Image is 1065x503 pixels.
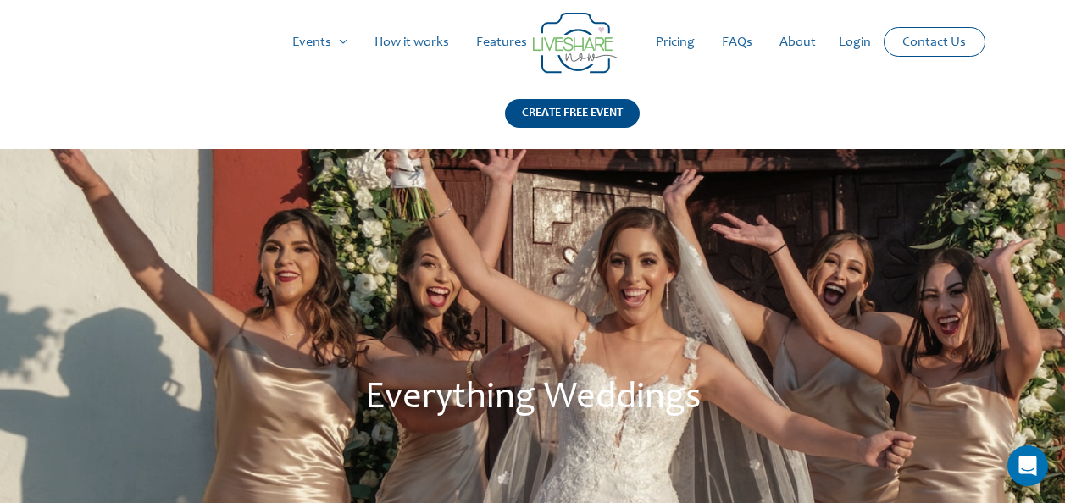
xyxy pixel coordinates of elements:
[766,15,829,69] a: About
[533,13,618,74] img: Group 14 | Live Photo Slideshow for Events | Create Free Events Album for Any Occasion
[361,15,463,69] a: How it works
[505,99,640,128] div: CREATE FREE EVENT
[365,380,701,417] span: Everything Weddings
[463,15,541,69] a: Features
[708,15,766,69] a: FAQs
[30,15,1035,69] nav: Site Navigation
[505,99,640,149] a: CREATE FREE EVENT
[279,15,361,69] a: Events
[1007,445,1048,486] div: Open Intercom Messenger
[825,15,885,69] a: Login
[889,28,979,56] a: Contact Us
[642,15,708,69] a: Pricing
